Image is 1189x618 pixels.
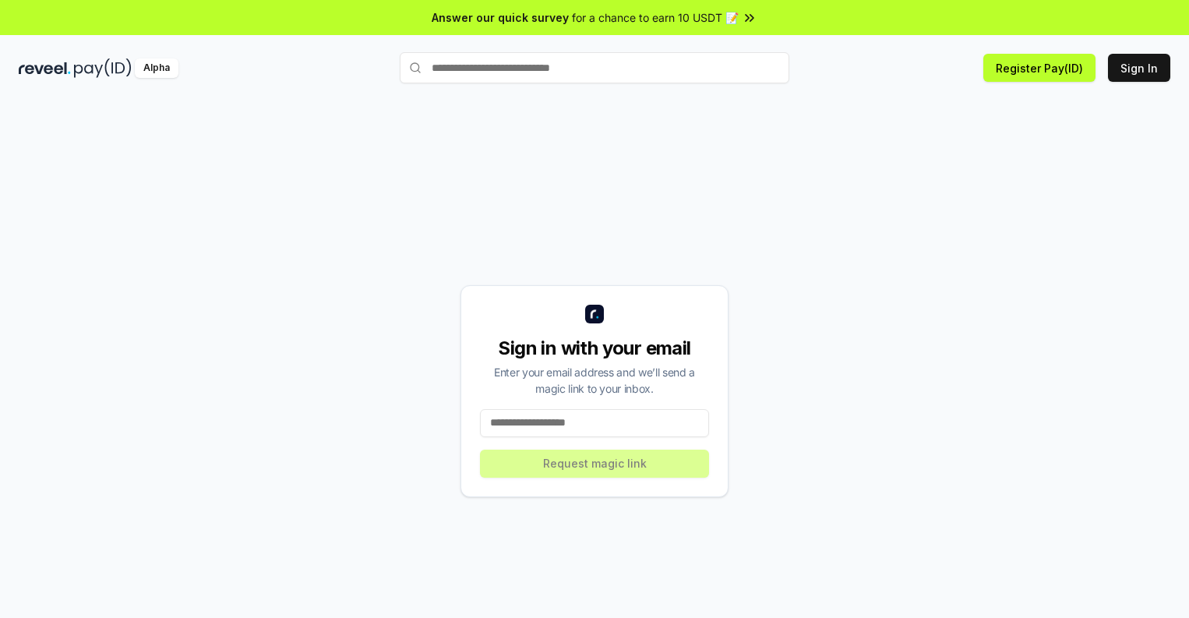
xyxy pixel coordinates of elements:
button: Sign In [1108,54,1170,82]
span: for a chance to earn 10 USDT 📝 [572,9,739,26]
div: Enter your email address and we’ll send a magic link to your inbox. [480,364,709,397]
div: Sign in with your email [480,336,709,361]
img: reveel_dark [19,58,71,78]
button: Register Pay(ID) [983,54,1096,82]
span: Answer our quick survey [432,9,569,26]
div: Alpha [135,58,178,78]
img: pay_id [74,58,132,78]
img: logo_small [585,305,604,323]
